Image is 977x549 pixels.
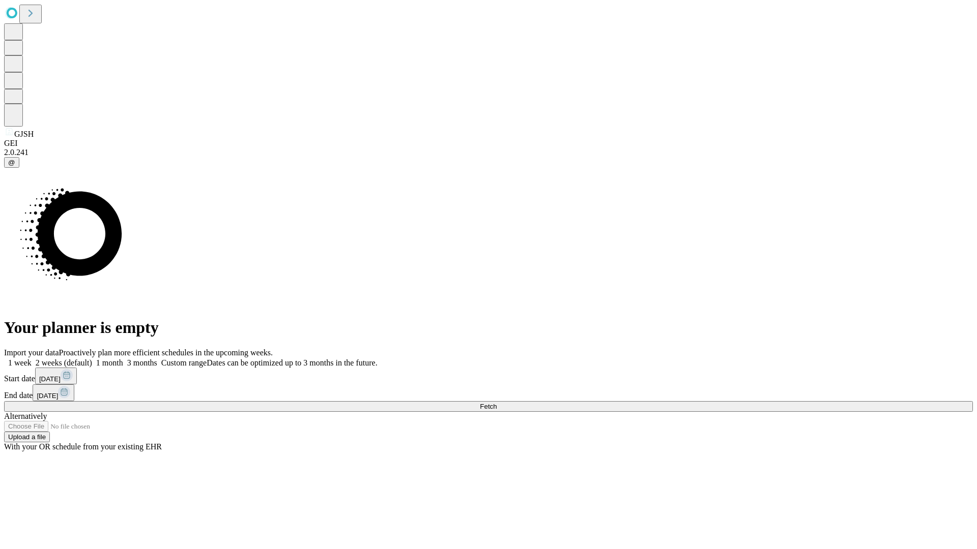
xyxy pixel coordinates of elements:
div: Start date [4,368,973,384]
span: 3 months [127,358,157,367]
button: [DATE] [35,368,77,384]
div: 2.0.241 [4,148,973,157]
span: Custom range [161,358,207,367]
span: Dates can be optimized up to 3 months in the future. [207,358,377,367]
span: Alternatively [4,412,47,420]
div: End date [4,384,973,401]
span: Fetch [480,403,497,410]
span: [DATE] [37,392,58,400]
span: Proactively plan more efficient schedules in the upcoming weeks. [59,348,273,357]
button: Upload a file [4,432,50,442]
button: Fetch [4,401,973,412]
span: With your OR schedule from your existing EHR [4,442,162,451]
button: [DATE] [33,384,74,401]
span: GJSH [14,130,34,138]
span: Import your data [4,348,59,357]
h1: Your planner is empty [4,318,973,337]
span: @ [8,159,15,166]
div: GEI [4,139,973,148]
button: @ [4,157,19,168]
span: [DATE] [39,375,61,383]
span: 2 weeks (default) [36,358,92,367]
span: 1 month [96,358,123,367]
span: 1 week [8,358,32,367]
